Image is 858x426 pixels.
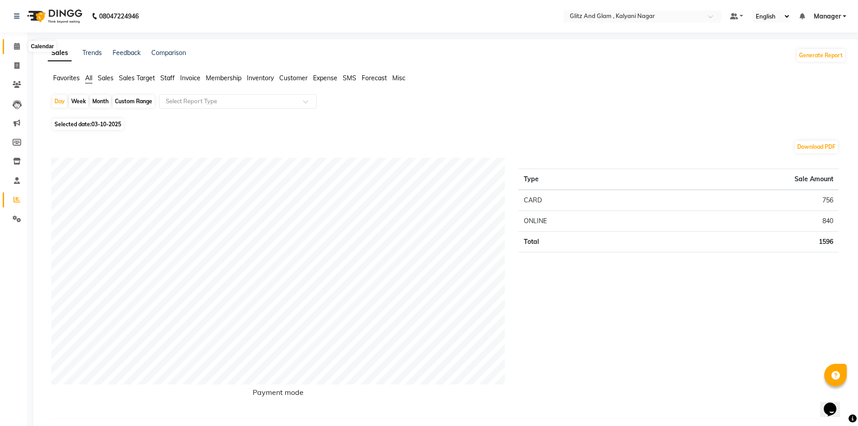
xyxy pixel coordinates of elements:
span: Sales [98,74,113,82]
span: Favorites [53,74,80,82]
a: Feedback [113,49,141,57]
span: Sales Target [119,74,155,82]
span: Invoice [180,74,200,82]
span: 03-10-2025 [91,121,121,128]
span: Staff [160,74,175,82]
span: All [85,74,92,82]
td: 840 [648,211,839,232]
div: Calendar [28,41,56,52]
span: Customer [279,74,308,82]
span: Forecast [362,74,387,82]
div: Month [90,95,111,108]
b: 08047224946 [99,4,139,29]
button: Download PDF [795,141,838,153]
span: Membership [206,74,241,82]
th: Type [518,169,648,190]
td: Total [518,232,648,252]
div: Custom Range [113,95,154,108]
td: 756 [648,190,839,211]
th: Sale Amount [648,169,839,190]
iframe: chat widget [820,390,849,417]
td: ONLINE [518,211,648,232]
span: Misc [392,74,405,82]
a: Comparison [151,49,186,57]
button: Generate Report [797,49,845,62]
td: CARD [518,190,648,211]
span: Manager [814,12,841,21]
img: logo [23,4,85,29]
span: Expense [313,74,337,82]
h6: Payment mode [51,388,505,400]
span: Selected date: [52,119,123,130]
div: Week [69,95,88,108]
span: SMS [343,74,356,82]
span: Inventory [247,74,274,82]
a: Trends [82,49,102,57]
td: 1596 [648,232,839,252]
div: Day [52,95,67,108]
